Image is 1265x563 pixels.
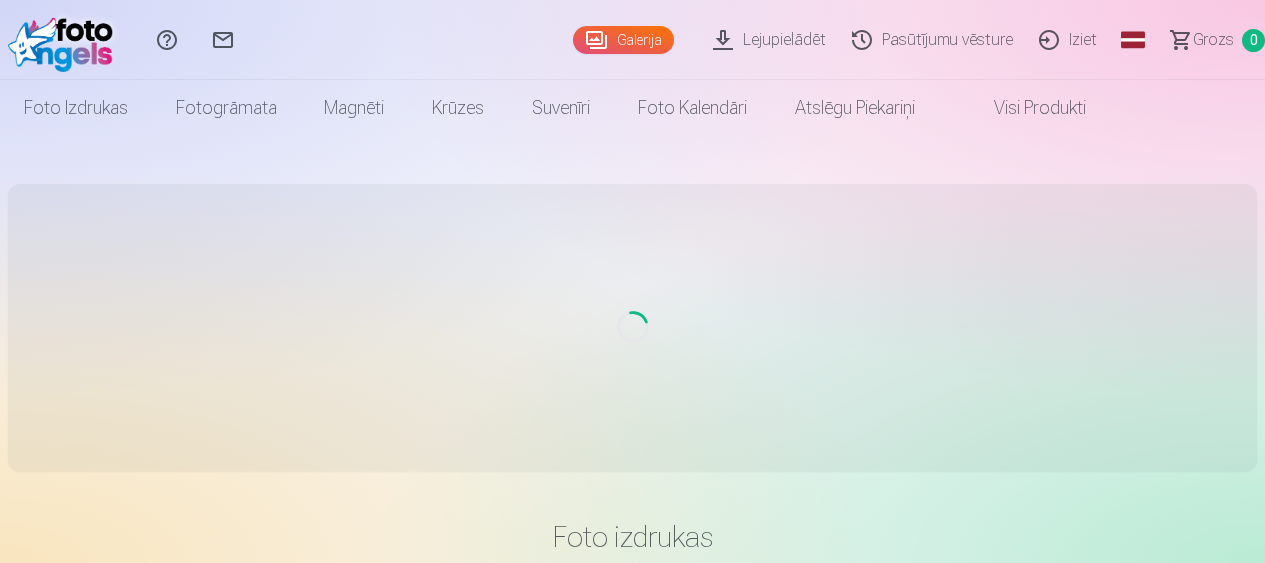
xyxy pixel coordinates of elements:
a: Magnēti [301,80,408,136]
a: Fotogrāmata [152,80,301,136]
a: Atslēgu piekariņi [771,80,939,136]
a: Galerija [573,26,674,54]
span: Grozs [1193,28,1234,52]
a: Suvenīri [508,80,614,136]
a: Foto kalendāri [614,80,771,136]
img: /fa1 [8,8,123,72]
span: 0 [1242,29,1265,52]
a: Visi produkti [939,80,1110,136]
a: Krūzes [408,80,508,136]
h3: Foto izdrukas [50,519,1216,555]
